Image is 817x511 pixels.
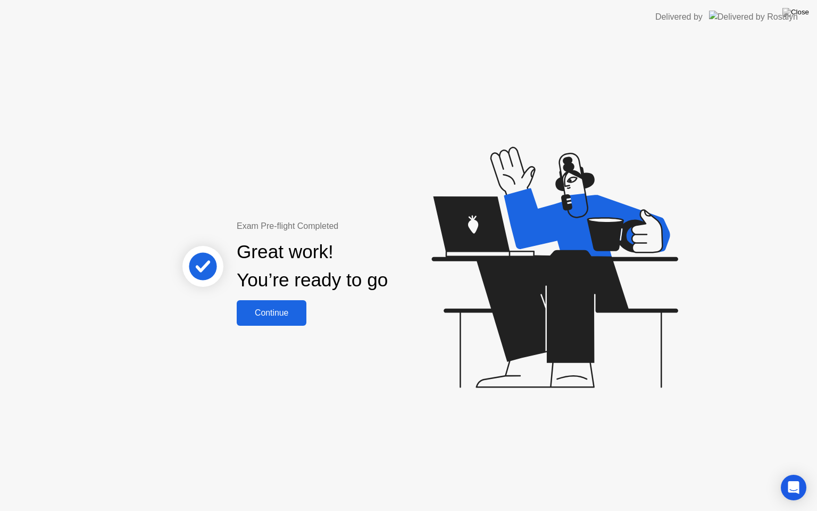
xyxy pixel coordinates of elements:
[655,11,703,23] div: Delivered by
[237,300,306,326] button: Continue
[237,238,388,294] div: Great work! You’re ready to go
[782,8,809,17] img: Close
[240,308,303,318] div: Continue
[237,220,456,233] div: Exam Pre-flight Completed
[781,475,806,500] div: Open Intercom Messenger
[709,11,798,23] img: Delivered by Rosalyn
